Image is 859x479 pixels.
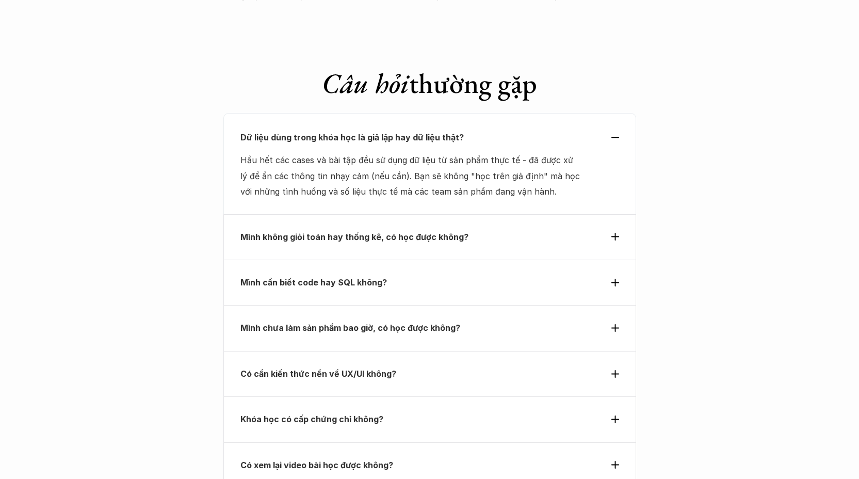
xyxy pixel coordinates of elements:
p: Hầu hết các cases và bài tập đều sử dụng dữ liệu từ sản phẩm thực tế - đã được xử lý để ẩn các th... [240,152,581,199]
strong: Mình cần biết code hay SQL không? [240,277,387,288]
strong: Có cần kiến thức nền về UX/UI không? [240,369,396,379]
em: Câu hỏi [322,65,409,101]
strong: Có xem lại video bài học được không? [240,460,393,470]
h1: thường gặp [223,67,636,100]
strong: Mình chưa làm sản phẩm bao giờ, có học được không? [240,323,460,333]
strong: Dữ liệu dùng trong khóa học là giả lập hay dữ liệu thật? [240,132,464,142]
strong: Mình không giỏi toán hay thống kê, có học được không? [240,232,468,242]
strong: Khóa học có cấp chứng chỉ không? [240,414,383,424]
